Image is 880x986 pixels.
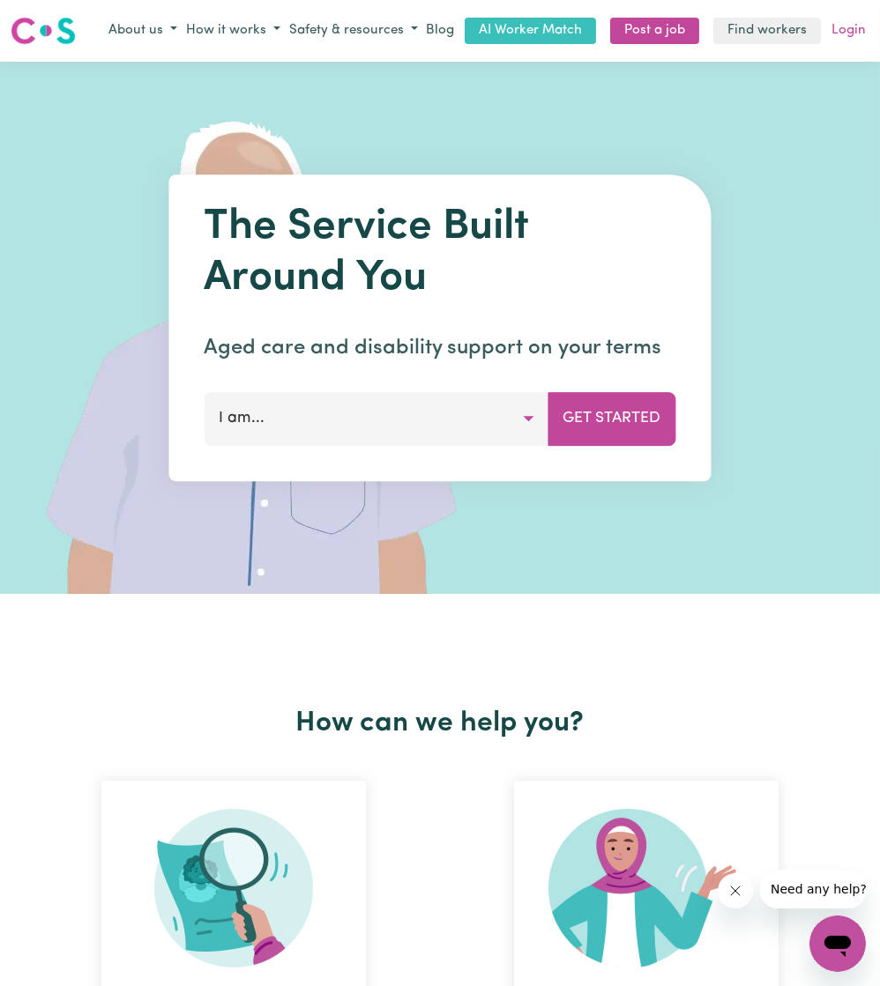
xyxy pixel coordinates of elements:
[205,332,676,364] p: Aged care and disability support on your terms
[828,18,869,45] a: Login
[11,15,76,47] img: Careseekers logo
[11,11,76,51] a: Careseekers logo
[713,18,821,45] a: Find workers
[205,392,549,445] button: I am...
[548,809,744,967] img: Become Worker
[285,17,422,46] button: Safety & resources
[104,17,182,46] button: About us
[422,18,458,45] a: Blog
[154,809,313,967] img: Search
[465,18,596,45] a: AI Worker Match
[182,17,285,46] button: How it works
[809,916,866,972] iframe: Button to launch messaging window
[205,203,676,304] h1: The Service Built Around You
[548,392,676,445] button: Get Started
[27,707,853,740] h2: How can we help you?
[718,873,753,908] iframe: Close message
[760,870,866,908] iframe: Message from company
[610,18,699,45] a: Post a job
[11,12,107,26] span: Need any help?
